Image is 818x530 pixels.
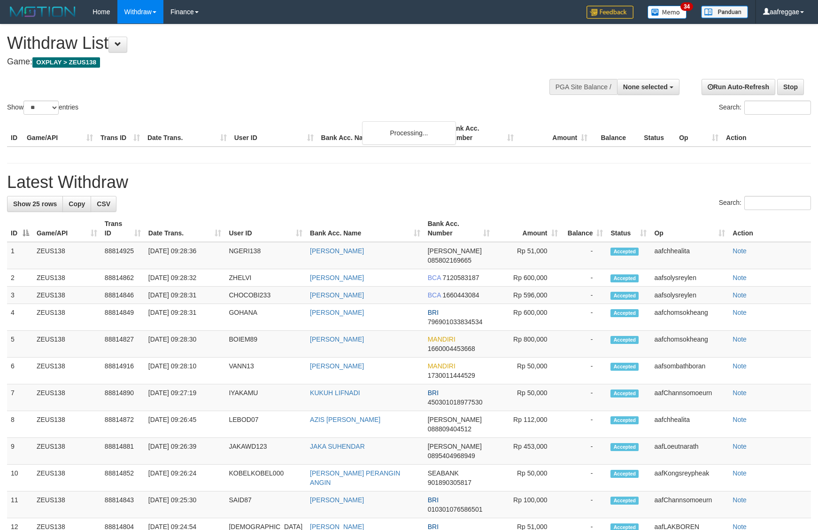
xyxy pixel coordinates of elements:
td: 88814872 [101,411,145,438]
th: User ID [231,120,317,147]
a: CSV [91,196,116,212]
td: ZHELVI [225,269,306,287]
td: 10 [7,465,33,491]
td: - [562,242,607,269]
td: - [562,269,607,287]
select: Showentries [23,101,59,115]
span: BCA [428,291,441,299]
span: Accepted [610,497,639,505]
span: Copy 901890305817 to clipboard [428,479,471,486]
td: Rp 800,000 [494,331,562,358]
td: [DATE] 09:28:10 [145,358,225,384]
a: AZIS [PERSON_NAME] [310,416,380,423]
th: Action [722,120,811,147]
h1: Latest Withdraw [7,173,811,192]
td: 88814881 [101,438,145,465]
span: MANDIRI [428,335,455,343]
td: Rp 600,000 [494,269,562,287]
a: [PERSON_NAME] [310,335,364,343]
span: Copy 088809404512 to clipboard [428,425,471,433]
a: Note [733,291,747,299]
span: BRI [428,309,439,316]
td: NGERI138 [225,242,306,269]
span: MANDIRI [428,362,455,370]
td: Rp 453,000 [494,438,562,465]
a: Note [733,496,747,504]
th: ID [7,120,23,147]
td: ZEUS138 [33,242,101,269]
span: Copy 010301076586501 to clipboard [428,506,483,513]
span: SEABANK [428,469,459,477]
td: Rp 51,000 [494,242,562,269]
td: Rp 112,000 [494,411,562,438]
button: None selected [617,79,679,95]
th: User ID: activate to sort column ascending [225,215,306,242]
td: VANN13 [225,358,306,384]
th: Balance [591,120,640,147]
td: 8 [7,411,33,438]
th: Trans ID: activate to sort column ascending [101,215,145,242]
a: Show 25 rows [7,196,63,212]
span: 34 [680,2,693,11]
td: 88814827 [101,331,145,358]
td: Rp 50,000 [494,465,562,491]
td: 88814846 [101,287,145,304]
span: Accepted [610,363,639,371]
td: [DATE] 09:26:24 [145,465,225,491]
a: Note [733,443,747,450]
td: aafChannsomoeurn [650,491,729,518]
a: [PERSON_NAME] [310,309,364,316]
td: 6 [7,358,33,384]
td: Rp 596,000 [494,287,562,304]
th: Status: activate to sort column ascending [607,215,650,242]
h4: Game: [7,57,536,67]
td: SAID87 [225,491,306,518]
label: Search: [719,101,811,115]
img: MOTION_logo.png [7,5,78,19]
td: GOHANA [225,304,306,331]
th: Trans ID [97,120,144,147]
span: Copy 085802169665 to clipboard [428,257,471,264]
td: [DATE] 09:28:31 [145,287,225,304]
a: [PERSON_NAME] [310,291,364,299]
td: 1 [7,242,33,269]
a: Note [733,335,747,343]
div: Processing... [362,121,456,145]
td: CHOCOBI233 [225,287,306,304]
span: [PERSON_NAME] [428,416,482,423]
th: Amount: activate to sort column ascending [494,215,562,242]
span: BCA [428,274,441,281]
span: Accepted [610,336,639,344]
span: Copy 796901033834534 to clipboard [428,318,483,326]
div: PGA Site Balance / [549,79,617,95]
a: Note [733,469,747,477]
th: Status [640,120,675,147]
th: Date Trans. [144,120,231,147]
td: ZEUS138 [33,287,101,304]
a: [PERSON_NAME] PERANGIN ANGIN [310,469,400,486]
td: aafchomsokheang [650,304,729,331]
a: Note [733,247,747,255]
span: Accepted [610,274,639,282]
td: JAKAWD123 [225,438,306,465]
td: ZEUS138 [33,465,101,491]
td: aafsombathboran [650,358,729,384]
td: LEBOD07 [225,411,306,438]
td: - [562,304,607,331]
td: 7 [7,384,33,411]
td: aafLoeutnarath [650,438,729,465]
td: Rp 100,000 [494,491,562,518]
td: 11 [7,491,33,518]
td: - [562,384,607,411]
td: ZEUS138 [33,269,101,287]
a: [PERSON_NAME] [310,496,364,504]
span: None selected [623,83,668,91]
span: Copy 450301018977530 to clipboard [428,398,483,406]
td: ZEUS138 [33,438,101,465]
th: Action [729,215,811,242]
td: aafKongsreypheak [650,465,729,491]
td: Rp 50,000 [494,384,562,411]
td: aafsolysreylen [650,287,729,304]
label: Search: [719,196,811,210]
td: [DATE] 09:28:32 [145,269,225,287]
